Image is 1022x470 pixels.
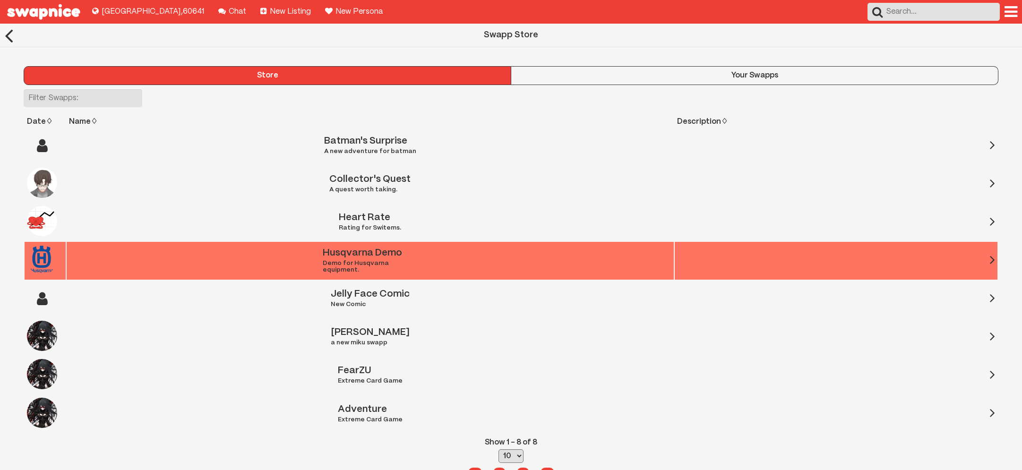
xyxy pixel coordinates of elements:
[27,244,57,274] img: images%2Fswapps%2Fhusqvarna_logo.png
[27,321,57,351] img: images%2Ffearzu%2Ffearzusquareimages%2FNyx_Square.png.webp
[339,213,401,231] div: Heart Rate
[25,118,66,126] th: Date♢
[511,66,998,85] button: Your Swapps
[102,24,919,44] h1: Swapp Store
[329,175,411,193] div: Collector's Quest
[331,328,410,346] div: [PERSON_NAME]
[27,168,57,198] img: images%2Fpersona_visual_novels%2Fquest_icon.png.webp
[323,248,417,273] div: Husqvarna Demo
[511,71,998,80] div: Your Swapps
[329,187,411,193] div: A quest worth taking.
[338,405,403,423] div: Adventure
[14,434,1008,449] div: Show 1 - 8 of 8
[27,398,57,428] img: images%2Ffearzu%2Ffearzusquareimages%2FNyx_Square.png.webp
[339,225,401,231] div: Rating for Switems.
[24,66,511,85] button: Store
[331,340,410,346] div: a new miku swapp
[323,260,417,273] div: Demo for Husqvarna equipment.
[331,301,410,308] div: New Comic
[338,378,403,385] div: Extreme Card Game
[24,71,511,80] div: Store
[27,359,57,389] img: images%2Ffearzu%2Ffearzusquareimages%2FNyx_Square.png.webp
[24,89,142,107] input: Filter Swapps:
[331,290,410,308] div: Jelly Face Comic
[27,206,57,236] img: images%2Fswitems%2FWhite%20Retro%20Simple%20Happy%20New%20Year%20T-Shirt%20(3).png.webp
[675,118,997,126] th: Description♢
[338,417,403,423] div: Extreme Card Game
[338,366,403,385] div: FearZU
[67,118,674,126] th: Name♢
[324,137,416,155] div: Batman's Surprise
[324,148,416,155] div: A new adventure for batman
[867,3,1000,21] input: Search...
